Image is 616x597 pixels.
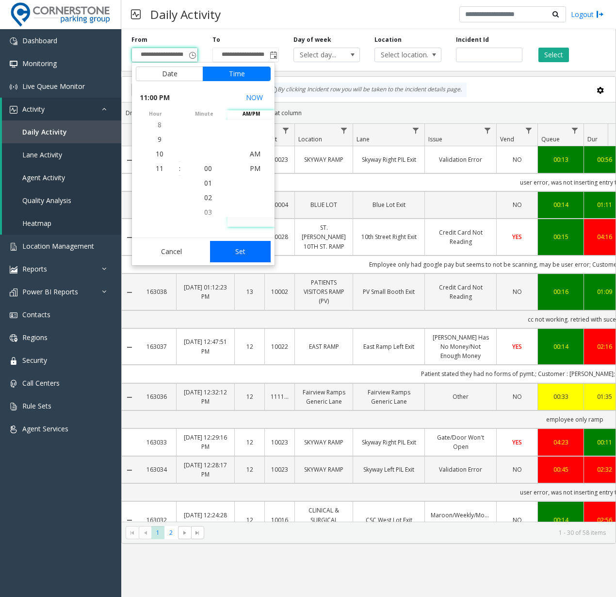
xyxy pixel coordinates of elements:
[10,380,17,388] img: 'icon'
[10,311,17,319] img: 'icon'
[122,393,137,401] a: Collapse Details
[503,232,532,241] a: YES
[431,465,490,474] a: Validation Error
[241,515,259,525] a: 12
[301,155,347,164] a: SKYWAY RAMP
[122,234,137,241] a: Collapse Details
[241,392,259,401] a: 12
[2,98,121,120] a: Activity
[182,461,228,479] a: [DATE] 12:28:17 PM
[182,388,228,406] a: [DATE] 12:32:12 PM
[143,342,170,351] a: 163037
[271,232,289,241] a: 10028
[359,232,419,241] a: 10th Street Right Exit
[513,516,522,524] span: NO
[146,2,226,26] h3: Daily Activity
[122,289,137,296] a: Collapse Details
[204,193,212,202] span: 02
[140,91,170,104] span: 11:00 PM
[301,278,347,306] a: PATIENTS VISITORS RAMP (PV)
[544,155,578,164] div: 00:13
[22,356,47,365] span: Security
[500,135,514,143] span: Vend
[301,200,347,209] a: BLUE LOT
[122,343,137,351] a: Collapse Details
[359,438,419,447] a: Skyway Right PIL Exit
[156,149,163,158] span: 10
[503,155,532,164] a: NO
[22,150,62,159] span: Lane Activity
[271,200,289,209] a: 10004
[301,342,347,351] a: EAST RAMP
[156,164,163,173] span: 11
[544,465,578,474] a: 00:45
[143,287,170,296] a: 163038
[164,526,178,539] span: Page 2
[359,465,419,474] a: Skyway Left PIL Exit
[22,378,60,388] span: Call Centers
[187,48,197,62] span: Toggle popup
[191,526,204,540] span: Go to the last page
[503,287,532,296] a: NO
[359,388,419,406] a: Fairview Ramps Generic Lane
[22,127,67,136] span: Daily Activity
[596,9,604,19] img: logout
[182,511,228,529] a: [DATE] 12:24:28 PM
[122,124,616,522] div: Data table
[513,288,522,296] span: NO
[503,392,532,401] a: NO
[568,124,582,137] a: Queue Filter Menu
[431,283,490,301] a: Credit Card Not Reading
[131,35,147,44] label: From
[122,156,137,164] a: Collapse Details
[122,104,616,121] div: Drag a column header and drop it here to group by that column
[22,241,94,251] span: Location Management
[431,511,490,529] a: Maroon/Weekly/Monthly Pass Not Working
[241,342,259,351] a: 12
[375,48,427,62] span: Select location...
[204,207,212,217] span: 03
[541,135,560,143] span: Queue
[10,334,17,342] img: 'icon'
[409,124,422,137] a: Lane Filter Menu
[587,135,598,143] span: Dur
[279,124,292,137] a: Lot Filter Menu
[182,283,228,301] a: [DATE] 01:12:23 PM
[431,228,490,246] a: Credit Card Not Reading
[271,287,289,296] a: 10002
[301,388,347,406] a: Fairview Ramps Generic Lane
[301,465,347,474] a: SKYWAY RAMP
[544,287,578,296] a: 00:16
[182,433,228,451] a: [DATE] 12:29:16 PM
[178,526,191,540] span: Go to the next page
[512,342,522,351] span: YES
[271,392,289,401] a: 111111
[301,223,347,251] a: ST. [PERSON_NAME] 10TH ST. RAMP
[271,465,289,474] a: 10023
[294,48,346,62] span: Select day...
[22,219,51,228] span: Heatmap
[503,515,532,525] a: NO
[131,2,141,26] img: pageIcon
[513,465,522,474] span: NO
[22,264,47,273] span: Reports
[431,333,490,361] a: [PERSON_NAME] Has No Money/Not Enough Money
[136,67,203,81] button: Date tab
[544,200,578,209] a: 00:14
[544,438,578,447] a: 04:23
[194,529,201,537] span: Go to the last page
[513,201,522,209] span: NO
[298,135,322,143] span: Location
[456,35,489,44] label: Incident Id
[544,392,578,401] div: 00:33
[513,392,522,401] span: NO
[10,426,17,433] img: 'icon'
[180,110,227,118] span: minute
[241,287,259,296] a: 13
[544,232,578,241] div: 00:15
[122,516,137,524] a: Collapse Details
[359,287,419,296] a: PV Small Booth Exit
[203,67,271,81] button: Time tab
